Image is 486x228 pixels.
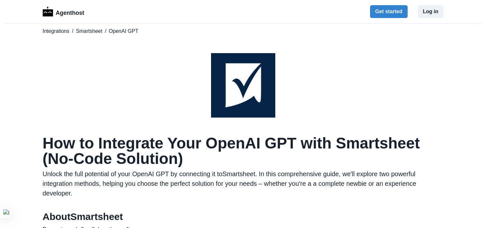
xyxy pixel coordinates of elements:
button: Log in [418,5,444,18]
img: Smartsheet logo for OpenAI GPT integration [211,53,275,118]
p: Agenthost [56,6,84,17]
span: OpenAI GPT [109,27,138,35]
h2: About Smartsheet [43,211,444,223]
a: Integrations [43,27,70,35]
a: Smartsheet [76,27,102,35]
span: / [72,27,73,35]
button: Get started [370,5,407,18]
a: LogoAgenthost [43,6,84,17]
p: Unlock the full potential of your OpenAI GPT by connecting it to Smartsheet . In this comprehensi... [43,169,444,198]
nav: breadcrumb [43,27,444,35]
img: Logo [43,7,53,16]
span: / [105,27,106,35]
h1: How to Integrate Your OpenAI GPT with Smartsheet (No-Code Solution) [43,136,444,166]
